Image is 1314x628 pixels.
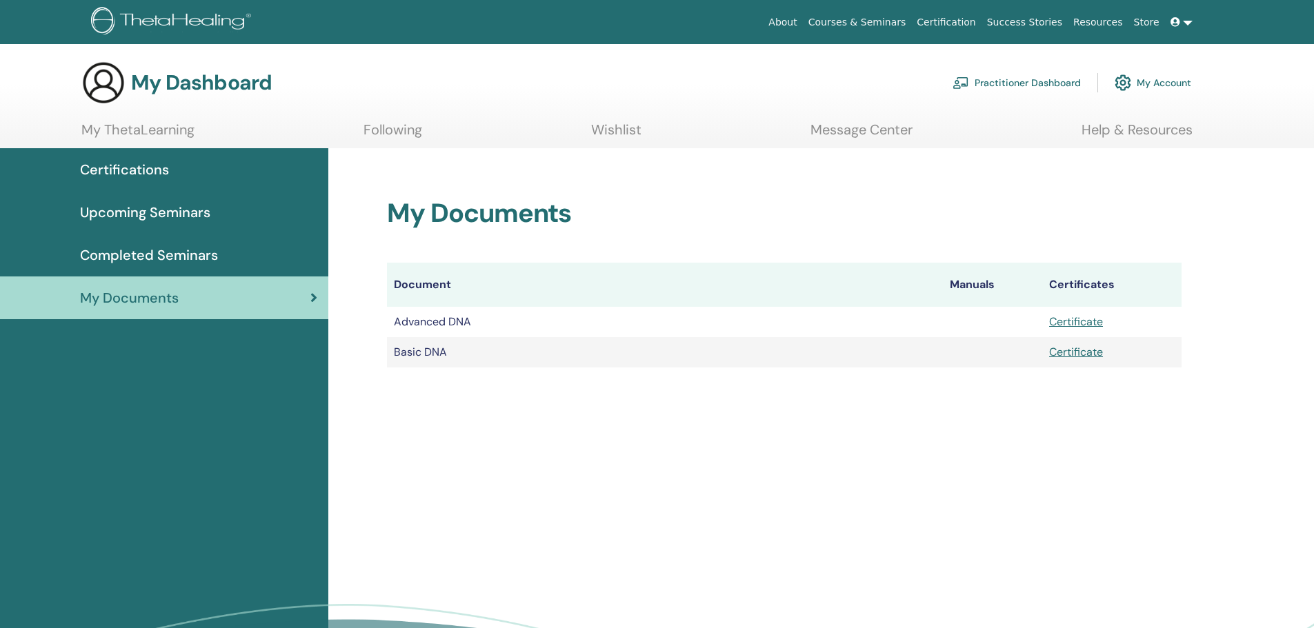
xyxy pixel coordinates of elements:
a: My Account [1115,68,1191,98]
img: logo.png [91,7,256,38]
a: Certificate [1049,314,1103,329]
span: Upcoming Seminars [80,202,210,223]
img: chalkboard-teacher.svg [953,77,969,89]
th: Document [387,263,943,307]
a: Certification [911,10,981,35]
th: Certificates [1042,263,1182,307]
h3: My Dashboard [131,70,272,95]
td: Basic DNA [387,337,943,367]
a: Message Center [810,121,913,148]
a: Success Stories [982,10,1068,35]
th: Manuals [943,263,1042,307]
a: My ThetaLearning [81,121,195,148]
span: Certifications [80,159,169,180]
a: Resources [1068,10,1128,35]
a: Courses & Seminars [803,10,912,35]
span: My Documents [80,287,179,308]
a: Store [1128,10,1165,35]
td: Advanced DNA [387,307,943,337]
a: Practitioner Dashboard [953,68,1081,98]
a: Help & Resources [1082,121,1193,148]
a: Following [364,121,422,148]
a: About [763,10,802,35]
a: Wishlist [591,121,641,148]
a: Certificate [1049,345,1103,359]
h2: My Documents [387,198,1182,230]
img: generic-user-icon.jpg [81,61,126,105]
span: Completed Seminars [80,245,218,265]
img: cog.svg [1115,71,1131,94]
